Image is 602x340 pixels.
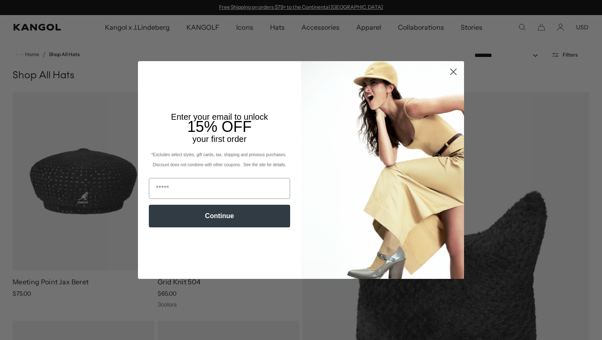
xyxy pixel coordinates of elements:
span: 15% OFF [187,118,252,135]
button: Continue [149,205,290,227]
img: 93be19ad-e773-4382-80b9-c9d740c9197f.jpeg [301,61,464,279]
span: your first order [192,134,246,144]
input: Email [149,178,290,199]
span: *Excludes select styles, gift cards, tax, shipping and previous purchases. Discount does not comb... [151,152,288,167]
button: Close dialog [446,64,461,79]
span: Enter your email to unlock [171,112,268,121]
